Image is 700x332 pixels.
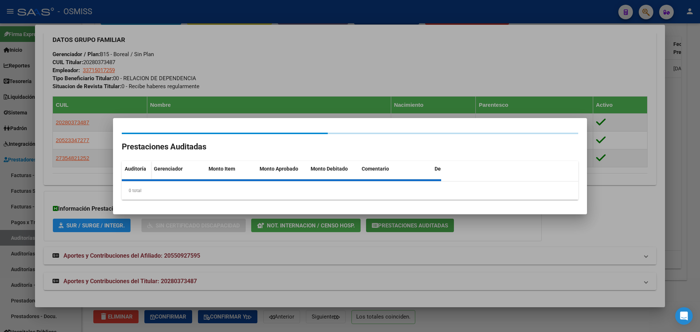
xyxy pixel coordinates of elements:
span: Gerenciador [154,166,183,172]
span: Monto Debitado [311,166,348,172]
datatable-header-cell: Monto Item [206,161,257,192]
span: Descripción [435,166,462,172]
span: Auditoría [125,166,146,172]
datatable-header-cell: Auditoría [122,161,151,192]
datatable-header-cell: Gerenciador [151,161,206,192]
datatable-header-cell: Monto Aprobado [257,161,308,192]
div: 0 total [122,181,578,200]
div: Open Intercom Messenger [675,307,693,325]
span: Monto Aprobado [260,166,298,172]
span: Monto Item [209,166,235,172]
datatable-header-cell: Descripción [432,161,505,192]
datatable-header-cell: Monto Debitado [308,161,359,192]
span: Comentario [362,166,389,172]
h2: Prestaciones Auditadas [122,140,578,154]
datatable-header-cell: Comentario [359,161,432,192]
